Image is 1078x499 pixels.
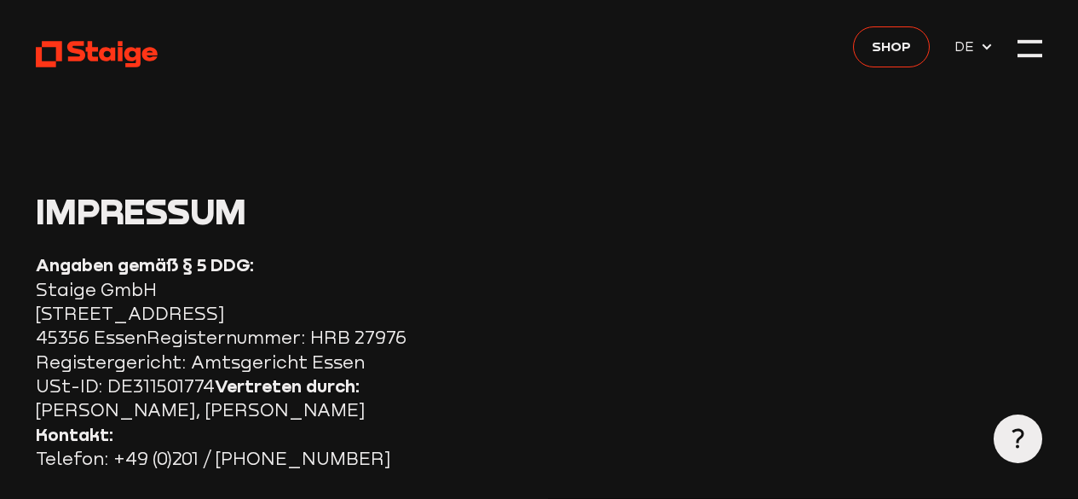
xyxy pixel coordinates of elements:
[36,190,246,232] span: Impressum
[36,424,114,445] strong: Kontakt:
[215,375,360,397] strong: Vertreten durch:
[36,423,590,472] p: Telefon: +49 (0)201 / [PHONE_NUMBER]
[872,36,911,57] span: Shop
[36,254,255,276] strong: Angaben gemäß § 5 DDG:
[853,26,930,67] a: Shop
[954,36,980,57] span: DE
